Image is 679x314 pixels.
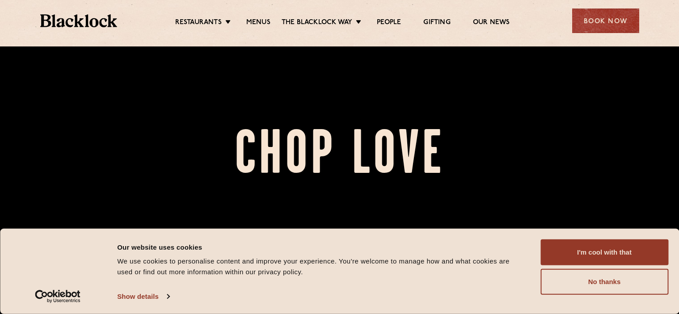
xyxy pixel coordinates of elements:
button: I'm cool with that [540,239,668,265]
button: No thanks [540,269,668,295]
a: Menus [246,18,270,28]
a: Show details [117,290,169,303]
a: Usercentrics Cookiebot - opens in a new window [19,290,97,303]
div: Book Now [572,8,639,33]
a: Gifting [423,18,450,28]
a: The Blacklock Way [282,18,352,28]
img: BL_Textured_Logo-footer-cropped.svg [40,14,118,27]
a: Restaurants [175,18,222,28]
a: Our News [473,18,510,28]
div: Our website uses cookies [117,242,520,252]
div: We use cookies to personalise content and improve your experience. You're welcome to manage how a... [117,256,520,277]
a: People [377,18,401,28]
